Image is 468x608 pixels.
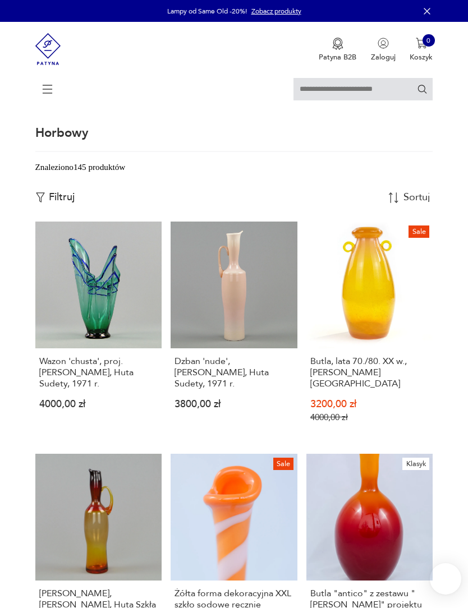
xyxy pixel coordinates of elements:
[319,52,356,62] p: Patyna B2B
[39,400,158,409] p: 4000,00 zł
[430,563,461,595] iframe: Smartsupp widget button
[371,38,396,62] button: Zaloguj
[35,125,88,141] h1: Horbowy
[306,222,433,439] a: SaleButla, lata 70./80. XX w., Z. HorbowyButla, lata 70./80. XX w., [PERSON_NAME][GEOGRAPHIC_DATA...
[35,22,61,76] img: Patyna - sklep z meblami i dekoracjami vintage
[175,356,293,389] h3: Dzban 'nude', [PERSON_NAME], Huta Sudety, 1971 r.
[423,34,435,47] div: 0
[410,38,433,62] button: 0Koszyk
[319,38,356,62] a: Ikona medaluPatyna B2B
[35,192,45,202] img: Ikonka filtrowania
[416,38,427,49] img: Ikona koszyka
[310,356,429,389] h3: Butla, lata 70./80. XX w., [PERSON_NAME][GEOGRAPHIC_DATA]
[251,7,301,16] a: Zobacz produkty
[332,38,343,50] img: Ikona medalu
[35,191,75,204] button: Filtruj
[167,7,247,16] p: Lampy od Same Old -20%!
[39,356,158,389] h3: Wazon 'chusta', proj. [PERSON_NAME], Huta Sudety, 1971 r.
[410,52,433,62] p: Koszyk
[175,400,293,409] p: 3800,00 zł
[35,222,162,439] a: Wazon 'chusta', proj. Z. Horbowy, Huta Sudety, 1971 r.Wazon 'chusta', proj. [PERSON_NAME], Huta S...
[171,222,297,439] a: Dzban 'nude', Zbigniew Horbowy, Huta Sudety, 1971 r.Dzban 'nude', [PERSON_NAME], Huta Sudety, 197...
[371,52,396,62] p: Zaloguj
[310,413,429,422] p: 4000,00 zł
[310,400,429,409] p: 3200,00 zł
[388,192,399,203] img: Sort Icon
[319,38,356,62] button: Patyna B2B
[403,192,432,202] div: Sortuj według ceny (od największej)
[417,84,428,94] button: Szukaj
[35,161,126,173] div: Znaleziono 145 produktów
[49,191,75,204] p: Filtruj
[378,38,389,49] img: Ikonka użytkownika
